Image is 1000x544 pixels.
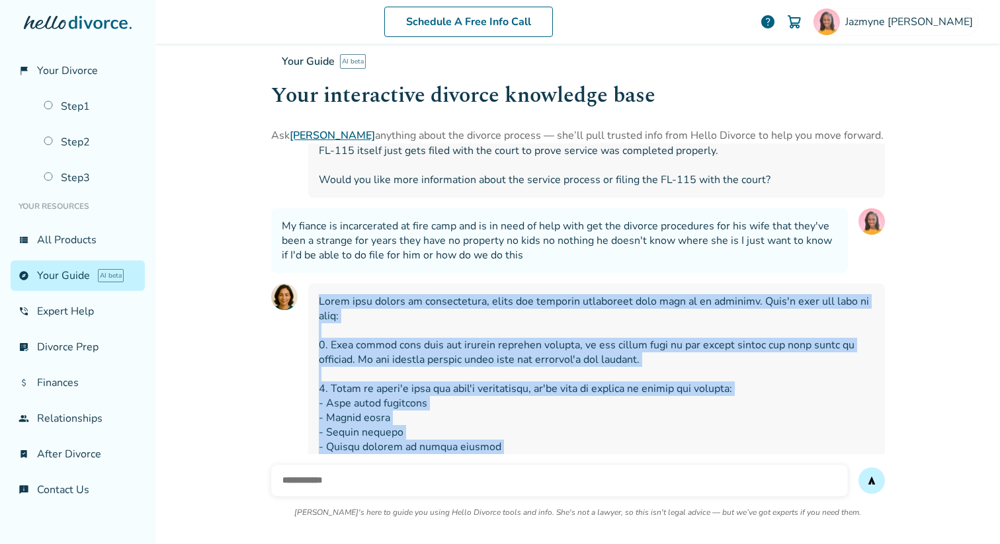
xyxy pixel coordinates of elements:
a: Step1 [36,91,145,122]
img: AI Assistant [271,284,298,310]
span: Your Guide [282,54,335,69]
a: phone_in_talkExpert Help [11,296,145,327]
span: attach_money [19,377,29,388]
img: Cart [786,14,802,30]
span: explore [19,270,29,281]
a: list_alt_checkDivorce Prep [11,332,145,362]
span: My fiance is incarcerated at fire camp and is in need of help with get the divorce procedures for... [282,219,837,262]
p: Ask anything about the divorce process — she’ll pull trusted info from Hello Divorce to help you ... [271,128,885,143]
a: exploreYour GuideAI beta [11,260,145,291]
span: send [866,475,877,486]
span: bookmark_check [19,449,29,459]
span: group [19,413,29,424]
a: flag_2Your Divorce [11,56,145,86]
li: Your Resources [11,193,145,219]
a: chat_infoContact Us [11,475,145,505]
button: send [858,467,885,494]
span: flag_2 [19,65,29,76]
span: Jazmyne [PERSON_NAME] [845,15,978,29]
span: chat_info [19,485,29,495]
a: bookmark_checkAfter Divorce [11,439,145,469]
span: AI beta [340,54,366,69]
a: Step2 [36,127,145,157]
img: Jazmyne Williams [813,9,840,35]
span: view_list [19,235,29,245]
a: help [760,14,776,30]
a: groupRelationships [11,403,145,434]
span: list_alt_check [19,342,29,352]
a: [PERSON_NAME] [290,128,375,143]
span: phone_in_talk [19,306,29,317]
a: Schedule A Free Info Call [384,7,553,37]
h1: Your interactive divorce knowledge base [271,79,885,112]
p: [PERSON_NAME]'s here to guide you using Hello Divorce tools and info. She's not a lawyer, so this... [294,507,861,518]
a: Step3 [36,163,145,193]
span: Your Divorce [37,63,98,78]
iframe: Chat Widget [934,481,1000,544]
a: view_listAll Products [11,225,145,255]
span: AI beta [98,269,124,282]
a: attach_moneyFinances [11,368,145,398]
img: User [858,208,885,235]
